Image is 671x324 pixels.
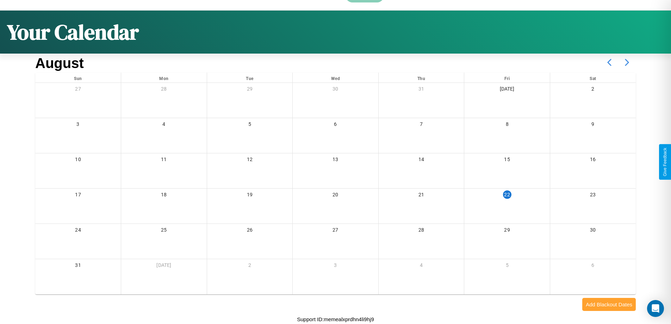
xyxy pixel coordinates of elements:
div: 16 [550,153,636,168]
div: 3 [35,118,121,133]
div: 7 [379,118,464,133]
div: 28 [379,224,464,238]
div: 29 [464,224,550,238]
div: 24 [35,224,121,238]
div: 6 [293,118,378,133]
div: 31 [35,259,121,274]
div: 15 [464,153,550,168]
div: Give Feedback [663,148,667,176]
h1: Your Calendar [7,18,139,47]
div: 10 [35,153,121,168]
div: 21 [379,189,464,203]
div: Sat [550,73,636,82]
div: 23 [550,189,636,203]
div: 5 [464,259,550,274]
div: [DATE] [464,83,550,97]
div: 18 [121,189,207,203]
div: 4 [379,259,464,274]
div: 22 [503,190,511,199]
div: 26 [207,224,293,238]
div: 9 [550,118,636,133]
div: 12 [207,153,293,168]
div: 4 [121,118,207,133]
div: Mon [121,73,207,82]
div: 2 [550,83,636,97]
div: 30 [550,224,636,238]
div: 29 [207,83,293,97]
div: 17 [35,189,121,203]
div: 27 [293,224,378,238]
div: Sun [35,73,121,82]
div: 31 [379,83,464,97]
p: Support ID: memealxprdhn4li9hj9 [297,314,374,324]
div: Thu [379,73,464,82]
div: 30 [293,83,378,97]
div: 14 [379,153,464,168]
div: 27 [35,83,121,97]
div: 25 [121,224,207,238]
div: Wed [293,73,378,82]
div: 5 [207,118,293,133]
div: 13 [293,153,378,168]
h2: August [35,55,84,71]
div: Tue [207,73,293,82]
div: 2 [207,259,293,274]
div: Open Intercom Messenger [647,300,664,317]
div: 8 [464,118,550,133]
button: Add Blackout Dates [582,298,636,311]
div: 20 [293,189,378,203]
div: 11 [121,153,207,168]
div: Fri [464,73,550,82]
div: 6 [550,259,636,274]
div: [DATE] [121,259,207,274]
div: 3 [293,259,378,274]
div: 28 [121,83,207,97]
div: 19 [207,189,293,203]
